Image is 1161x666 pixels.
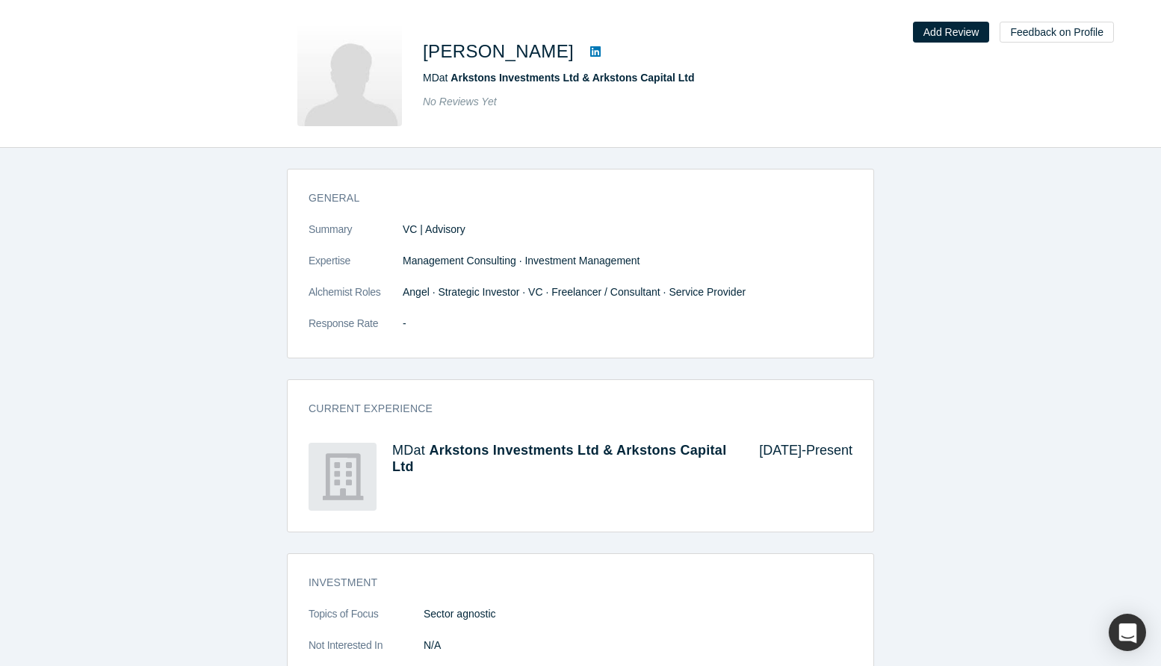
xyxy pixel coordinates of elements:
[913,22,990,43] button: Add Review
[423,38,574,65] h1: [PERSON_NAME]
[451,72,694,84] a: Arkstons Investments Ltd & Arkstons Capital Ltd
[1000,22,1114,43] button: Feedback on Profile
[297,22,402,126] img: Binesh Balan's Profile Image
[309,575,832,591] h3: Investment
[392,443,726,474] a: Arkstons Investments Ltd & Arkstons Capital Ltd
[309,253,403,284] dt: Expertise
[424,638,852,653] dd: N/A
[738,443,852,511] div: [DATE] - Present
[309,316,403,347] dt: Response Rate
[309,190,832,206] h3: General
[403,222,852,237] p: VC | Advisory
[309,443,377,511] img: Arkstons Investments Ltd & Arkstons Capital Ltd's Logo
[392,443,738,475] h4: MD at
[424,608,496,620] span: Sector agnostic
[309,284,403,316] dt: Alchemist Roles
[423,96,497,108] span: No Reviews Yet
[309,606,424,638] dt: Topics of Focus
[403,316,852,332] dd: -
[309,401,832,417] h3: Current Experience
[403,255,640,267] span: Management Consulting · Investment Management
[403,284,852,300] dd: Angel · Strategic Investor · VC · Freelancer / Consultant · Service Provider
[309,222,403,253] dt: Summary
[423,72,695,84] span: MD at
